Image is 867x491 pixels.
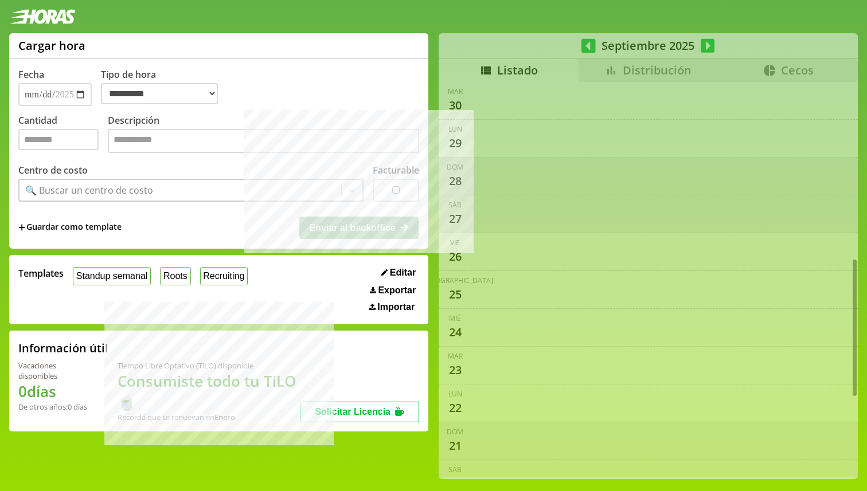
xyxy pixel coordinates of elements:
label: Centro de costo [18,164,88,176]
span: Editar [390,268,416,278]
span: Solicitar Licencia [315,407,390,417]
h2: Información útil [18,340,108,356]
h1: Consumiste todo tu TiLO 🍵 [118,371,300,412]
button: Solicitar Licencia [300,402,419,422]
label: Tipo de hora [101,68,227,106]
input: Cantidad [18,129,99,150]
button: Editar [378,267,419,278]
button: Roots [160,267,190,285]
select: Tipo de hora [101,83,218,104]
img: logotipo [9,9,76,24]
textarea: Descripción [108,129,419,153]
label: Descripción [108,114,419,156]
label: Cantidad [18,114,108,156]
span: + [18,221,25,234]
h1: 0 días [18,381,90,402]
span: Exportar [378,285,416,296]
button: Standup semanal [73,267,151,285]
label: Fecha [18,68,44,81]
h1: Cargar hora [18,38,85,53]
div: 🔍 Buscar un centro de costo [25,184,153,197]
div: De otros años: 0 días [18,402,90,412]
button: Exportar [366,285,419,296]
b: Enero [214,412,235,422]
div: Recordá que se renuevan en [118,412,300,422]
button: Recruiting [200,267,248,285]
span: Templates [18,267,64,280]
div: Tiempo Libre Optativo (TiLO) disponible [118,360,300,371]
span: Importar [377,302,415,312]
label: Facturable [373,164,419,176]
span: +Guardar como template [18,221,122,234]
div: Vacaciones disponibles [18,360,90,381]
